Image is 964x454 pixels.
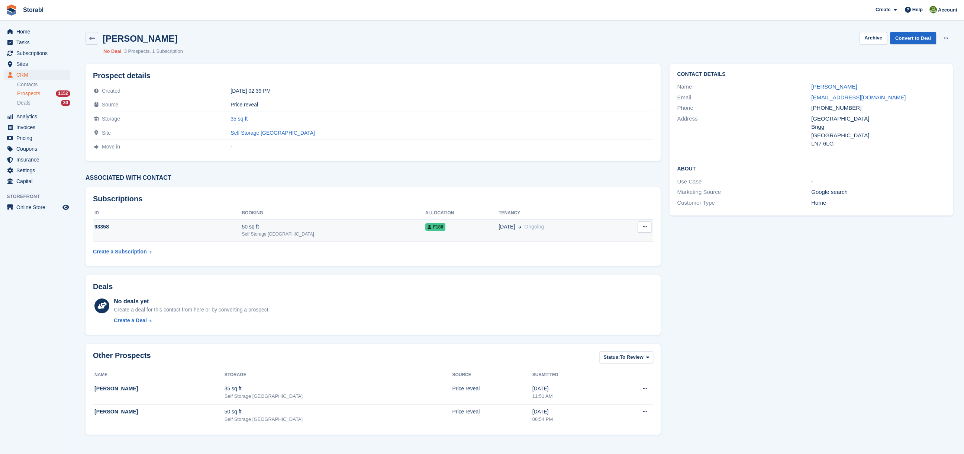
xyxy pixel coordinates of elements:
[4,133,70,143] a: menu
[912,6,923,13] span: Help
[499,223,515,231] span: [DATE]
[16,176,61,186] span: Capital
[929,6,937,13] img: Shurrelle Harrington
[225,416,452,423] div: Self Storage [GEOGRAPHIC_DATA]
[677,188,811,196] div: Marketing Source
[677,199,811,207] div: Customer Type
[16,37,61,48] span: Tasks
[16,26,61,37] span: Home
[425,223,445,231] span: F186
[17,99,70,107] a: Deals 30
[876,6,890,13] span: Create
[4,70,70,80] a: menu
[4,111,70,122] a: menu
[93,369,225,381] th: Name
[7,193,74,200] span: Storefront
[94,408,225,416] div: [PERSON_NAME]
[811,131,945,140] div: [GEOGRAPHIC_DATA]
[4,144,70,154] a: menu
[677,104,811,112] div: Phone
[16,70,61,80] span: CRM
[6,4,17,16] img: stora-icon-8386f47178a22dfd0bd8f6a31ec36ba5ce8667c1dd55bd0f319d3a0aa187defe.svg
[811,115,945,123] div: [GEOGRAPHIC_DATA]
[4,202,70,212] a: menu
[16,111,61,122] span: Analytics
[677,164,945,172] h2: About
[16,122,61,132] span: Invoices
[452,385,532,393] div: Price reveal
[93,282,113,291] h2: Deals
[102,102,118,108] span: Source
[620,354,643,361] span: To Review
[4,154,70,165] a: menu
[811,199,945,207] div: Home
[149,48,183,55] li: 1 Subscription
[811,188,945,196] div: Google search
[499,207,614,219] th: Tenancy
[61,100,70,106] div: 30
[811,104,945,112] div: [PHONE_NUMBER]
[20,4,46,16] a: Storabl
[114,317,270,324] a: Create a Deal
[4,26,70,37] a: menu
[16,165,61,176] span: Settings
[811,94,906,100] a: [EMAIL_ADDRESS][DOMAIN_NAME]
[93,245,152,259] a: Create a Subscription
[677,115,811,148] div: Address
[677,93,811,102] div: Email
[17,90,40,97] span: Prospects
[225,408,452,416] div: 50 sq ft
[811,140,945,148] div: LN7 6LG
[230,130,315,136] a: Self Storage [GEOGRAPHIC_DATA]
[242,231,425,237] div: Self Storage [GEOGRAPHIC_DATA]
[17,99,30,106] span: Deals
[225,393,452,400] div: Self Storage [GEOGRAPHIC_DATA]
[860,32,887,44] button: Archive
[532,393,608,400] div: 11:51 AM
[16,202,61,212] span: Online Store
[677,71,945,77] h2: Contact Details
[4,176,70,186] a: menu
[532,385,608,393] div: [DATE]
[599,351,653,364] button: Status: To Review
[4,48,70,58] a: menu
[102,144,120,150] span: Move in
[524,224,544,230] span: Ongoing
[16,154,61,165] span: Insurance
[4,165,70,176] a: menu
[225,385,452,393] div: 35 sq ft
[93,207,242,219] th: ID
[242,207,425,219] th: Booking
[61,203,70,212] a: Preview store
[102,116,120,122] span: Storage
[811,123,945,131] div: Brigg
[17,81,70,88] a: Contacts
[94,385,225,393] div: [PERSON_NAME]
[102,88,120,94] span: Created
[225,369,452,381] th: Storage
[16,144,61,154] span: Coupons
[93,195,653,203] h2: Subscriptions
[16,133,61,143] span: Pricing
[121,48,149,55] li: 3 Prospects
[93,351,151,365] h2: Other Prospects
[93,223,242,231] div: 93358
[4,59,70,69] a: menu
[532,416,608,423] div: 06:54 PM
[603,354,620,361] span: Status:
[938,6,957,14] span: Account
[452,408,532,416] div: Price reveal
[811,178,945,186] div: -
[114,317,147,324] div: Create a Deal
[16,59,61,69] span: Sites
[16,48,61,58] span: Subscriptions
[4,37,70,48] a: menu
[56,90,70,97] div: 1152
[811,83,857,90] a: [PERSON_NAME]
[677,83,811,91] div: Name
[532,369,608,381] th: Submitted
[93,248,147,256] div: Create a Subscription
[230,116,248,122] a: 35 sq ft
[114,297,270,306] div: No deals yet
[4,122,70,132] a: menu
